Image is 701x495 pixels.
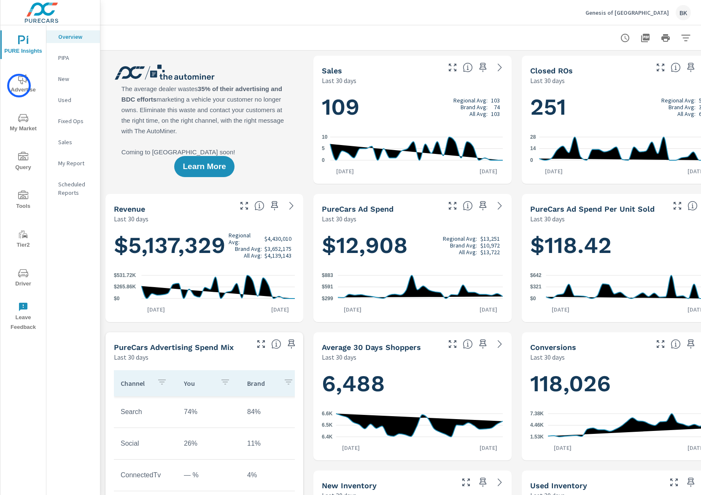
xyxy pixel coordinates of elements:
a: See more details in report [493,476,507,489]
p: All Avg: [677,110,696,117]
p: Scheduled Reports [58,180,93,197]
button: Make Fullscreen [654,337,667,351]
a: See more details in report [493,61,507,74]
p: $10,972 [480,242,500,249]
h5: PureCars Ad Spend Per Unit Sold [530,204,655,213]
p: Last 30 days [530,214,565,224]
h5: Used Inventory [530,481,587,490]
span: Query [3,152,43,172]
span: Tools [3,191,43,211]
text: $0 [530,296,536,301]
h1: 109 [322,93,503,121]
span: Save this to your personalized report [268,199,281,213]
p: Last 30 days [322,75,356,86]
p: All Avg: [469,110,488,117]
span: Average cost of advertising per each vehicle sold at the dealer over the selected date range. The... [688,201,698,211]
span: Save this to your personalized report [684,61,698,74]
text: $591 [322,284,333,290]
span: Save this to your personalized report [684,337,698,351]
p: [DATE] [474,305,503,314]
button: "Export Report to PDF" [637,30,654,46]
button: Learn More [174,156,234,177]
span: This table looks at how you compare to the amount of budget you spend per channel as opposed to y... [271,339,281,349]
span: Tier2 [3,229,43,250]
span: My Market [3,113,43,134]
h5: Revenue [114,204,145,213]
a: See more details in report [285,199,298,213]
div: Overview [46,30,100,43]
div: BK [676,5,691,20]
p: Last 30 days [530,75,565,86]
p: Overview [58,32,93,41]
p: Fixed Ops [58,117,93,125]
td: Search [114,401,177,422]
text: 0 [322,157,325,163]
span: Advertise [3,74,43,95]
td: 11% [240,433,304,454]
p: Used [58,96,93,104]
span: The number of dealer-specified goals completed by a visitor. [Source: This data is provided by th... [671,339,681,349]
span: PURE Insights [3,35,43,56]
p: All Avg: [459,249,477,256]
p: [DATE] [141,305,171,314]
p: Brand Avg: [669,104,696,110]
p: My Report [58,159,93,167]
p: Regional Avg: [229,232,262,245]
button: Make Fullscreen [237,199,251,213]
td: — % [177,465,240,486]
div: Sales [46,136,100,148]
p: Brand [247,379,277,387]
p: Last 30 days [322,214,356,224]
span: Save this to your personalized report [476,337,490,351]
p: [DATE] [330,167,360,175]
span: Total cost of media for all PureCars channels for the selected dealership group over the selected... [463,201,473,211]
p: Genesis of [GEOGRAPHIC_DATA] [585,9,669,16]
text: 28 [530,134,536,140]
text: $0 [114,296,120,301]
span: A rolling 30 day total of daily Shoppers on the dealership website, averaged over the selected da... [463,339,473,349]
h5: PureCars Advertising Spend Mix [114,343,234,352]
span: Number of Repair Orders Closed by the selected dealership group over the selected time range. [So... [671,62,681,73]
text: 0 [530,157,533,163]
p: New [58,75,93,83]
td: 26% [177,433,240,454]
td: ConnectedTv [114,465,177,486]
p: Last 30 days [114,214,148,224]
p: Regional Avg: [453,97,488,104]
p: [DATE] [474,167,503,175]
p: Channel [121,379,150,387]
div: Fixed Ops [46,115,100,127]
p: Last 30 days [530,352,565,362]
button: Make Fullscreen [446,337,459,351]
h1: $12,908 [322,231,503,260]
text: $265.86K [114,284,136,290]
div: New [46,73,100,85]
p: [DATE] [539,167,569,175]
a: See more details in report [493,337,507,351]
text: $531.72K [114,272,136,278]
text: $299 [322,296,333,301]
span: Save this to your personalized report [476,61,490,74]
p: $13,722 [480,249,500,256]
p: 74 [494,104,500,110]
span: Learn More [183,163,226,170]
text: 14 [530,146,536,152]
span: Leave Feedback [3,302,43,332]
p: 103 [491,97,500,104]
h5: PureCars Ad Spend [322,204,394,213]
text: 1.53K [530,434,544,440]
p: You [184,379,213,387]
td: 4% [240,465,304,486]
p: [DATE] [336,444,366,452]
p: $4,139,143 [264,252,291,259]
p: Brand Avg: [235,245,262,252]
button: Make Fullscreen [459,476,473,489]
p: Regional Avg: [443,235,477,242]
p: Sales [58,138,93,146]
p: PIPA [58,54,93,62]
td: 74% [177,401,240,422]
text: 5 [322,146,325,152]
p: [DATE] [474,444,503,452]
text: $321 [530,284,542,290]
p: $4,430,010 [264,235,291,242]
